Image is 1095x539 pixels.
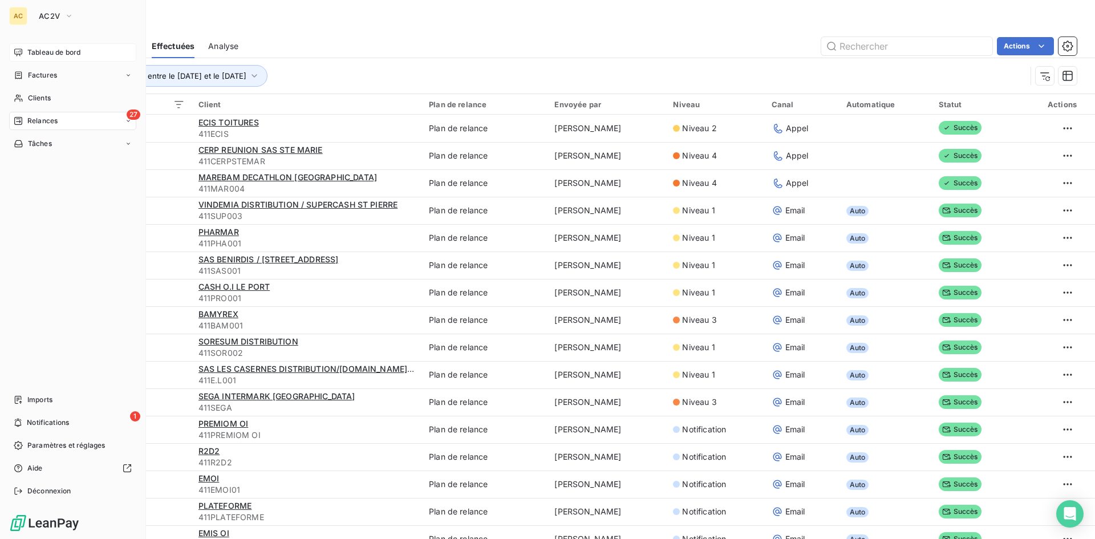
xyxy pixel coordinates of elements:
[547,471,666,498] td: [PERSON_NAME]
[682,396,716,408] span: Niveau 3
[682,424,726,435] span: Notification
[198,293,415,304] span: 411PRO001
[785,287,805,298] span: Email
[198,364,469,374] span: SAS LES CASERNES DISTRIBUTION/[DOMAIN_NAME] LES CASERNES
[429,100,541,109] div: Plan de relance
[547,142,666,169] td: [PERSON_NAME]
[208,40,238,52] span: Analyse
[786,177,809,189] span: Appel
[198,183,415,194] span: 411MAR004
[422,224,547,252] td: Plan de relance
[422,197,547,224] td: Plan de relance
[198,419,249,428] span: PREMIOM OI
[547,115,666,142] td: [PERSON_NAME]
[198,145,323,155] span: CERP REUNION SAS STE MARIE
[9,7,27,25] div: AC
[772,100,833,109] div: Canal
[846,233,869,244] span: Auto
[554,100,659,109] div: Envoyée par
[846,288,869,298] span: Auto
[785,479,805,490] span: Email
[939,341,982,354] span: Succès
[9,459,136,477] a: Aide
[39,11,60,21] span: AC2V
[198,100,221,109] span: Client
[198,117,259,127] span: ECIS TOITURES
[939,231,982,245] span: Succès
[547,197,666,224] td: [PERSON_NAME]
[422,471,547,498] td: Plan de relance
[198,391,355,401] span: SEGA INTERMARK [GEOGRAPHIC_DATA]
[997,37,1054,55] button: Actions
[198,402,415,414] span: 411SEGA
[198,484,415,496] span: 411EMOI01
[198,473,220,483] span: EMOI
[939,100,1008,109] div: Statut
[422,334,547,361] td: Plan de relance
[547,361,666,388] td: [PERSON_NAME]
[27,47,80,58] span: Tableau de bord
[198,282,270,291] span: CASH O.I LE PORT
[198,337,298,346] span: SORESUM DISTRIBUTION
[422,443,547,471] td: Plan de relance
[422,169,547,197] td: Plan de relance
[939,286,982,299] span: Succès
[27,116,58,126] span: Relances
[682,150,716,161] span: Niveau 4
[27,440,105,451] span: Paramètres et réglages
[547,416,666,443] td: [PERSON_NAME]
[547,279,666,306] td: [PERSON_NAME]
[785,369,805,380] span: Email
[846,480,869,490] span: Auto
[198,309,238,319] span: BAMYREX
[939,121,982,135] span: Succès
[682,123,716,134] span: Niveau 2
[682,205,715,216] span: Niveau 1
[198,320,415,331] span: 411BAM001
[846,343,869,353] span: Auto
[547,334,666,361] td: [PERSON_NAME]
[682,369,715,380] span: Niveau 1
[1022,100,1077,109] div: Actions
[422,388,547,416] td: Plan de relance
[785,205,805,216] span: Email
[547,498,666,525] td: [PERSON_NAME]
[198,375,415,386] span: 411E.L001
[547,224,666,252] td: [PERSON_NAME]
[939,204,982,217] span: Succès
[673,100,757,109] div: Niveau
[130,411,140,422] span: 1
[198,227,239,237] span: PHARMAR
[786,123,809,134] span: Appel
[198,429,415,441] span: 411PREMIOM OI
[682,451,726,463] span: Notification
[821,37,992,55] input: Rechercher
[547,169,666,197] td: [PERSON_NAME]
[682,479,726,490] span: Notification
[846,425,869,435] span: Auto
[198,446,220,456] span: R2D2
[198,254,339,264] span: SAS BENIRDIS / [STREET_ADDRESS]
[785,314,805,326] span: Email
[846,398,869,408] span: Auto
[682,342,715,353] span: Niveau 1
[785,424,805,435] span: Email
[785,506,805,517] span: Email
[682,232,715,244] span: Niveau 1
[198,238,415,249] span: 411PHA001
[152,40,195,52] span: Effectuées
[939,313,982,327] span: Succès
[127,110,140,120] span: 27
[939,450,982,464] span: Succès
[547,388,666,416] td: [PERSON_NAME]
[198,501,252,510] span: PLATEFORME
[422,498,547,525] td: Plan de relance
[422,361,547,388] td: Plan de relance
[198,347,415,359] span: 411SOR002
[198,265,415,277] span: 411SAS001
[785,342,805,353] span: Email
[28,93,51,103] span: Clients
[785,396,805,408] span: Email
[547,252,666,279] td: [PERSON_NAME]
[198,172,377,182] span: MAREBAM DECATHLON [GEOGRAPHIC_DATA]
